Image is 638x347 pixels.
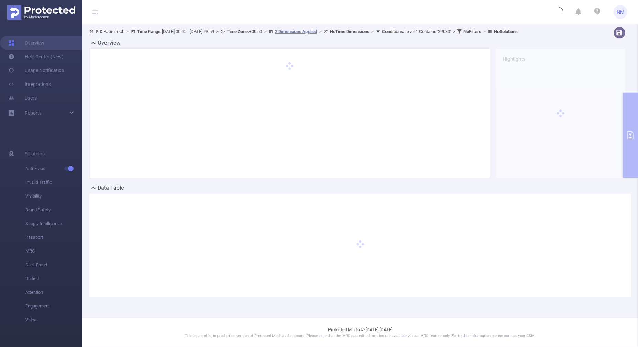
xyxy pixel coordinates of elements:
[8,36,44,50] a: Overview
[275,29,317,34] u: 2 Dimensions Applied
[262,29,269,34] span: >
[8,77,51,91] a: Integrations
[100,333,621,339] p: This is a stable, in production version of Protected Media's dashboard. Please note that the MRC ...
[98,184,124,192] h2: Data Table
[25,217,82,231] span: Supply Intelligence
[25,110,42,116] span: Reports
[25,147,45,160] span: Solutions
[494,29,518,34] b: No Solutions
[25,313,82,327] span: Video
[481,29,488,34] span: >
[330,29,369,34] b: No Time Dimensions
[124,29,131,34] span: >
[25,258,82,272] span: Click Fraud
[617,5,624,19] span: NM
[98,39,121,47] h2: Overview
[25,231,82,244] span: Passport
[25,203,82,217] span: Brand Safety
[25,162,82,176] span: Anti-Fraud
[25,176,82,189] span: Invalid Traffic
[8,91,37,105] a: Users
[382,29,451,34] span: Level 1 Contains '22030'
[25,189,82,203] span: Visibility
[317,29,324,34] span: >
[82,318,638,347] footer: Protected Media © [DATE]-[DATE]
[451,29,457,34] span: >
[25,299,82,313] span: Engagement
[463,29,481,34] b: No Filters
[96,29,104,34] b: PID:
[25,244,82,258] span: MRC
[8,64,64,77] a: Usage Notification
[369,29,376,34] span: >
[25,272,82,286] span: Unified
[89,29,518,34] span: AzureTech [DATE] 00:00 - [DATE] 23:59 +00:00
[25,286,82,299] span: Attention
[227,29,249,34] b: Time Zone:
[555,7,563,17] i: icon: loading
[25,106,42,120] a: Reports
[214,29,221,34] span: >
[382,29,404,34] b: Conditions :
[137,29,162,34] b: Time Range:
[89,29,96,34] i: icon: user
[8,50,64,64] a: Help Center (New)
[7,5,75,20] img: Protected Media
